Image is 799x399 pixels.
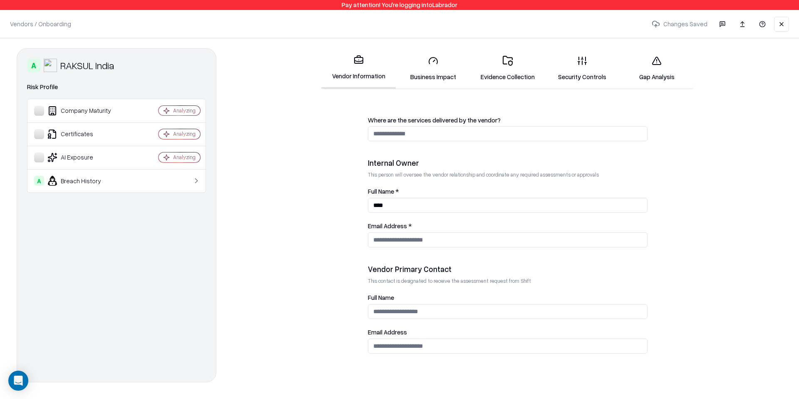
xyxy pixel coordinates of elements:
a: Vendor Information [321,48,396,89]
div: A [34,176,44,186]
div: Risk Profile [27,82,206,92]
div: RAKSUL India [60,59,114,72]
p: This contact is designated to receive the assessment request from Shift [368,277,648,284]
div: Open Intercom Messenger [8,371,28,391]
div: Vendor Primary Contact [368,264,648,274]
div: A [27,59,40,72]
div: AI Exposure [34,152,134,162]
label: Where are the services delivered by the vendor? [368,117,648,123]
a: Evidence Collection [470,49,545,88]
div: Analyzing [173,154,196,161]
div: Analyzing [173,130,196,137]
label: Email Address [368,329,648,335]
img: RAKSUL India [44,59,57,72]
label: Email Address * [368,223,648,229]
p: Vendors / Onboarding [10,20,71,28]
p: This person will oversee the vendor relationship and coordinate any required assessments or appro... [368,171,648,178]
div: Breach History [34,176,134,186]
div: Internal Owner [368,158,648,168]
div: Certificates [34,129,134,139]
label: Full Name [368,294,648,301]
div: Company Maturity [34,106,134,116]
a: Business Impact [396,49,470,88]
p: Changes Saved [648,16,711,32]
label: Full Name * [368,188,648,195]
a: Security Controls [545,49,620,88]
a: Gap Analysis [620,49,694,88]
div: Analyzing [173,107,196,114]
